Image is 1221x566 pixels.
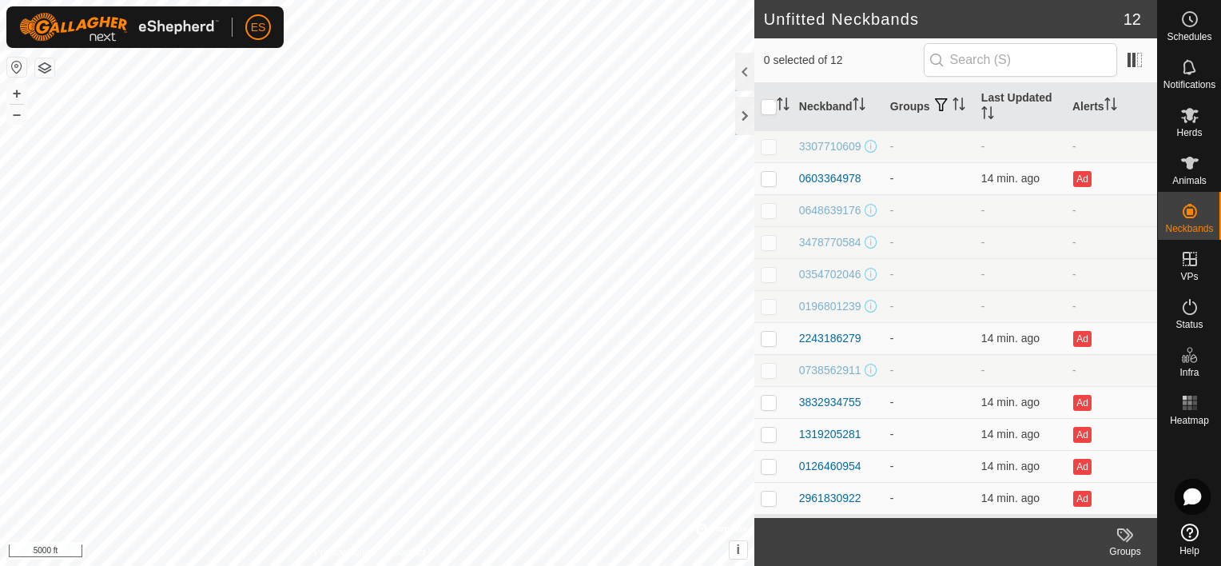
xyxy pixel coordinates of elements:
[799,138,861,155] div: 3307710609
[884,226,975,258] td: -
[981,364,985,377] span: -
[19,13,219,42] img: Gallagher Logo
[981,140,985,153] span: -
[737,543,740,556] span: i
[799,490,861,507] div: 2961830922
[884,386,975,418] td: -
[1175,320,1203,329] span: Status
[953,100,965,113] p-sorticon: Activate to sort
[1180,272,1198,281] span: VPs
[1066,130,1157,162] td: -
[799,170,861,187] div: 0603364978
[981,109,994,122] p-sorticon: Activate to sort
[981,460,1040,472] span: Aug 22, 2025, 9:37 AM
[1073,491,1091,507] button: Ad
[1176,128,1202,138] span: Herds
[7,105,26,124] button: –
[884,83,975,131] th: Groups
[1170,416,1209,425] span: Heatmap
[1158,517,1221,562] a: Help
[884,450,975,482] td: -
[884,290,975,322] td: -
[1073,395,1091,411] button: Ad
[1066,226,1157,258] td: -
[314,545,374,560] a: Privacy Policy
[884,482,975,514] td: -
[799,330,861,347] div: 2243186279
[981,396,1040,409] span: Aug 22, 2025, 9:37 AM
[799,234,861,251] div: 3478770584
[1124,7,1141,31] span: 12
[1073,459,1091,475] button: Ad
[7,58,26,77] button: Reset Map
[799,426,861,443] div: 1319205281
[981,300,985,313] span: -
[35,58,54,78] button: Map Layers
[1073,427,1091,443] button: Ad
[764,10,1124,29] h2: Unfitted Neckbands
[853,100,865,113] p-sorticon: Activate to sort
[1073,171,1091,187] button: Ad
[884,162,975,194] td: -
[924,43,1117,77] input: Search (S)
[799,394,861,411] div: 3832934755
[777,100,789,113] p-sorticon: Activate to sort
[799,202,861,219] div: 0648639176
[1066,194,1157,226] td: -
[1163,80,1215,90] span: Notifications
[1167,32,1211,42] span: Schedules
[1179,546,1199,556] span: Help
[1104,100,1117,113] p-sorticon: Activate to sort
[799,298,861,315] div: 0196801239
[884,322,975,354] td: -
[981,492,1040,504] span: Aug 22, 2025, 9:37 AM
[981,204,985,217] span: -
[393,545,440,560] a: Contact Us
[981,428,1040,440] span: Aug 22, 2025, 9:37 AM
[884,354,975,386] td: -
[730,541,747,559] button: i
[799,362,861,379] div: 0738562911
[1172,176,1207,185] span: Animals
[1066,354,1157,386] td: -
[251,19,266,36] span: ES
[1073,331,1091,347] button: Ad
[981,236,985,249] span: -
[884,258,975,290] td: -
[764,52,924,69] span: 0 selected of 12
[793,83,884,131] th: Neckband
[1066,290,1157,322] td: -
[1165,224,1213,233] span: Neckbands
[1066,83,1157,131] th: Alerts
[884,130,975,162] td: -
[7,84,26,103] button: +
[799,458,861,475] div: 0126460954
[981,268,985,281] span: -
[1179,368,1199,377] span: Infra
[884,194,975,226] td: -
[975,83,1066,131] th: Last Updated
[981,332,1040,345] span: Aug 22, 2025, 9:37 AM
[884,418,975,450] td: -
[1093,544,1157,559] div: Groups
[799,266,861,283] div: 0354702046
[1066,258,1157,290] td: -
[981,172,1040,185] span: Aug 22, 2025, 9:37 AM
